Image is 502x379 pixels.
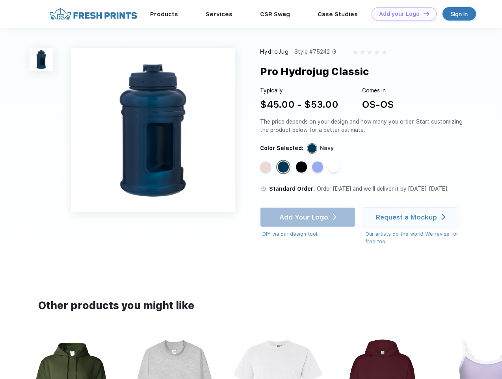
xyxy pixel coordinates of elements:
[376,213,437,221] div: Request a Mockup
[443,7,476,21] a: Sign in
[38,298,463,313] div: Other products you might like
[362,98,394,112] div: OS-OS
[30,48,53,71] img: func=resize&h=100
[374,50,379,54] img: gray_star.svg
[424,11,429,16] img: DT
[260,144,303,152] div: Color Selected:
[382,50,387,54] img: gray_star.svg
[260,64,369,79] div: Pro Hydrojug Classic
[294,48,336,56] div: Style #75242-G
[262,230,355,238] div: DIY via our design tool.
[296,161,307,173] div: Black
[260,161,271,173] div: Pink Sand
[317,186,448,192] span: Order [DATE] and we’ll deliver it by [DATE]–[DATE].
[260,118,466,134] div: The price depends on your design and how many you order. Start customizing the product below for ...
[150,11,178,18] a: Products
[442,214,445,220] img: white arrow
[360,50,365,54] img: gray_star.svg
[328,161,339,173] div: White
[362,86,394,95] div: Comes in
[71,48,235,212] img: func=resize&h=640
[365,230,466,246] div: Our artists do the work! We revise for free too.
[312,161,323,173] div: Hyper Blue
[367,50,372,54] img: gray_star.svg
[278,161,289,173] div: Navy
[260,48,289,56] div: HydroJug
[379,11,420,17] div: Add your Logo
[451,9,468,19] div: Sign in
[260,185,267,192] img: standard order
[47,7,139,21] img: fo%20logo%202.webp
[320,144,334,152] div: Navy
[260,98,338,112] div: $45.00 - $53.00
[353,50,357,54] img: gray_star.svg
[269,186,315,192] span: Standard Order:
[260,86,338,95] div: Typically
